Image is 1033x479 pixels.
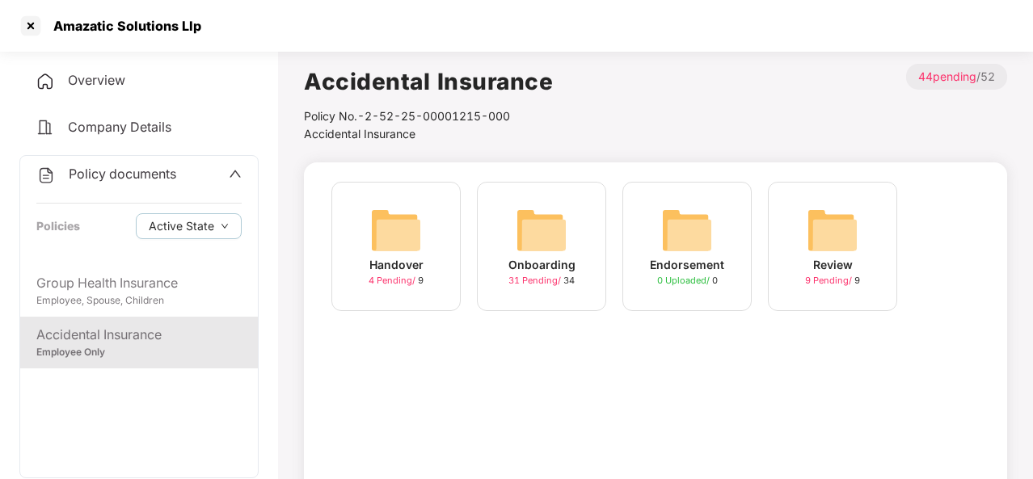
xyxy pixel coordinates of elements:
[813,256,853,274] div: Review
[221,222,229,231] span: down
[657,275,712,286] span: 0 Uploaded /
[44,18,201,34] div: Amazatic Solutions Llp
[68,72,125,88] span: Overview
[516,204,567,256] img: svg+xml;base64,PHN2ZyB4bWxucz0iaHR0cDovL3d3dy53My5vcmcvMjAwMC9zdmciIHdpZHRoPSI2NCIgaGVpZ2h0PSI2NC...
[661,204,713,256] img: svg+xml;base64,PHN2ZyB4bWxucz0iaHR0cDovL3d3dy53My5vcmcvMjAwMC9zdmciIHdpZHRoPSI2NCIgaGVpZ2h0PSI2NC...
[508,274,575,288] div: 34
[229,167,242,180] span: up
[36,217,80,235] div: Policies
[805,275,854,286] span: 9 Pending /
[657,274,718,288] div: 0
[369,274,424,288] div: 9
[508,256,576,274] div: Onboarding
[369,275,418,286] span: 4 Pending /
[369,256,424,274] div: Handover
[370,204,422,256] img: svg+xml;base64,PHN2ZyB4bWxucz0iaHR0cDovL3d3dy53My5vcmcvMjAwMC9zdmciIHdpZHRoPSI2NCIgaGVpZ2h0PSI2NC...
[36,118,55,137] img: svg+xml;base64,PHN2ZyB4bWxucz0iaHR0cDovL3d3dy53My5vcmcvMjAwMC9zdmciIHdpZHRoPSIyNCIgaGVpZ2h0PSIyNC...
[805,274,860,288] div: 9
[906,64,1007,90] p: / 52
[149,217,214,235] span: Active State
[36,325,242,345] div: Accidental Insurance
[69,166,176,182] span: Policy documents
[304,127,415,141] span: Accidental Insurance
[36,273,242,293] div: Group Health Insurance
[508,275,563,286] span: 31 Pending /
[36,166,56,185] img: svg+xml;base64,PHN2ZyB4bWxucz0iaHR0cDovL3d3dy53My5vcmcvMjAwMC9zdmciIHdpZHRoPSIyNCIgaGVpZ2h0PSIyNC...
[136,213,242,239] button: Active Statedown
[36,345,242,360] div: Employee Only
[650,256,724,274] div: Endorsement
[36,293,242,309] div: Employee, Spouse, Children
[807,204,858,256] img: svg+xml;base64,PHN2ZyB4bWxucz0iaHR0cDovL3d3dy53My5vcmcvMjAwMC9zdmciIHdpZHRoPSI2NCIgaGVpZ2h0PSI2NC...
[68,119,171,135] span: Company Details
[304,64,553,99] h1: Accidental Insurance
[36,72,55,91] img: svg+xml;base64,PHN2ZyB4bWxucz0iaHR0cDovL3d3dy53My5vcmcvMjAwMC9zdmciIHdpZHRoPSIyNCIgaGVpZ2h0PSIyNC...
[304,107,553,125] div: Policy No.- 2-52-25-00001215-000
[918,69,976,83] span: 44 pending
